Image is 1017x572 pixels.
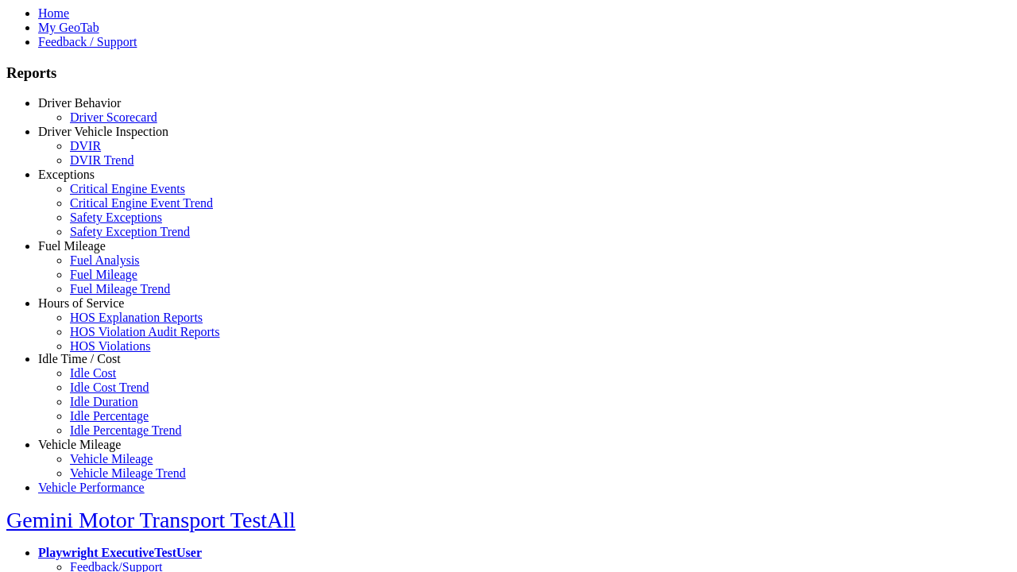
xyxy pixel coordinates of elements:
[38,239,106,253] a: Fuel Mileage
[70,366,116,380] a: Idle Cost
[70,466,186,480] a: Vehicle Mileage Trend
[6,64,1011,82] h3: Reports
[70,268,137,281] a: Fuel Mileage
[38,352,121,365] a: Idle Time / Cost
[70,409,149,423] a: Idle Percentage
[38,296,124,310] a: Hours of Service
[70,282,170,296] a: Fuel Mileage Trend
[70,139,101,153] a: DVIR
[38,35,137,48] a: Feedback / Support
[38,96,121,110] a: Driver Behavior
[70,196,213,210] a: Critical Engine Event Trend
[38,546,202,559] a: Playwright ExecutiveTestUser
[70,339,150,353] a: HOS Violations
[38,125,168,138] a: Driver Vehicle Inspection
[70,153,133,167] a: DVIR Trend
[38,438,121,451] a: Vehicle Mileage
[70,225,190,238] a: Safety Exception Trend
[70,325,220,338] a: HOS Violation Audit Reports
[38,481,145,494] a: Vehicle Performance
[6,508,296,532] a: Gemini Motor Transport TestAll
[70,381,149,394] a: Idle Cost Trend
[38,21,99,34] a: My GeoTab
[70,211,162,224] a: Safety Exceptions
[70,110,157,124] a: Driver Scorecard
[38,6,69,20] a: Home
[70,423,181,437] a: Idle Percentage Trend
[70,182,185,195] a: Critical Engine Events
[70,452,153,466] a: Vehicle Mileage
[70,395,138,408] a: Idle Duration
[70,253,140,267] a: Fuel Analysis
[70,311,203,324] a: HOS Explanation Reports
[38,168,95,181] a: Exceptions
